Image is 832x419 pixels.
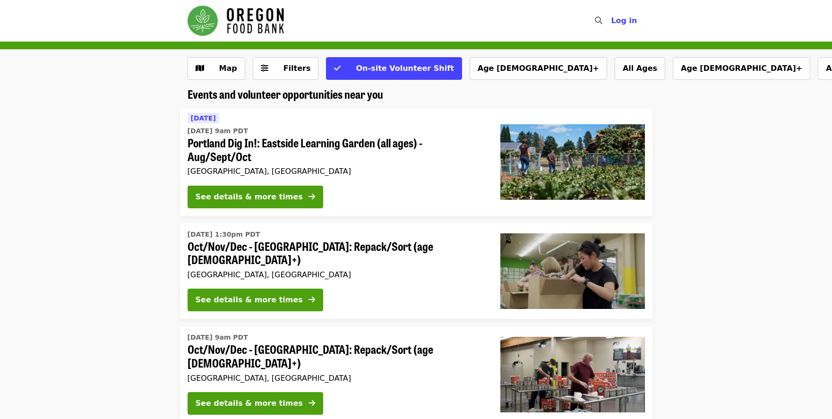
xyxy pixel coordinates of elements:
[180,223,652,319] a: See details for "Oct/Nov/Dec - Portland: Repack/Sort (age 8+)"
[309,192,315,201] i: arrow-right icon
[470,57,607,80] button: Age [DEMOGRAPHIC_DATA]+
[283,64,311,73] span: Filters
[603,11,644,30] button: Log in
[196,294,303,306] div: See details & more times
[188,167,485,176] div: [GEOGRAPHIC_DATA], [GEOGRAPHIC_DATA]
[615,57,665,80] button: All Ages
[180,109,652,216] a: See details for "Portland Dig In!: Eastside Learning Garden (all ages) - Aug/Sept/Oct"
[188,57,245,80] button: Show map view
[188,136,485,163] span: Portland Dig In!: Eastside Learning Garden (all ages) - Aug/Sept/Oct
[196,64,204,73] i: map icon
[673,57,810,80] button: Age [DEMOGRAPHIC_DATA]+
[309,295,315,304] i: arrow-right icon
[261,64,268,73] i: sliders-h icon
[219,64,237,73] span: Map
[608,9,616,32] input: Search
[188,270,485,279] div: [GEOGRAPHIC_DATA], [GEOGRAPHIC_DATA]
[188,239,485,267] span: Oct/Nov/Dec - [GEOGRAPHIC_DATA]: Repack/Sort (age [DEMOGRAPHIC_DATA]+)
[188,186,323,208] button: See details & more times
[188,333,248,342] time: [DATE] 9am PDT
[188,126,248,136] time: [DATE] 9am PDT
[500,124,645,200] img: Portland Dig In!: Eastside Learning Garden (all ages) - Aug/Sept/Oct organized by Oregon Food Bank
[196,191,303,203] div: See details & more times
[188,230,260,239] time: [DATE] 1:30pm PDT
[334,64,341,73] i: check icon
[188,374,485,383] div: [GEOGRAPHIC_DATA], [GEOGRAPHIC_DATA]
[188,392,323,415] button: See details & more times
[188,342,485,370] span: Oct/Nov/Dec - [GEOGRAPHIC_DATA]: Repack/Sort (age [DEMOGRAPHIC_DATA]+)
[500,337,645,412] img: Oct/Nov/Dec - Portland: Repack/Sort (age 16+) organized by Oregon Food Bank
[309,399,315,408] i: arrow-right icon
[326,57,462,80] button: On-site Volunteer Shift
[188,6,284,36] img: Oregon Food Bank - Home
[191,114,216,122] span: [DATE]
[253,57,319,80] button: Filters (0 selected)
[356,64,454,73] span: On-site Volunteer Shift
[196,398,303,409] div: See details & more times
[611,16,637,25] span: Log in
[188,289,323,311] button: See details & more times
[500,233,645,309] img: Oct/Nov/Dec - Portland: Repack/Sort (age 8+) organized by Oregon Food Bank
[595,16,602,25] i: search icon
[188,86,383,102] span: Events and volunteer opportunities near you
